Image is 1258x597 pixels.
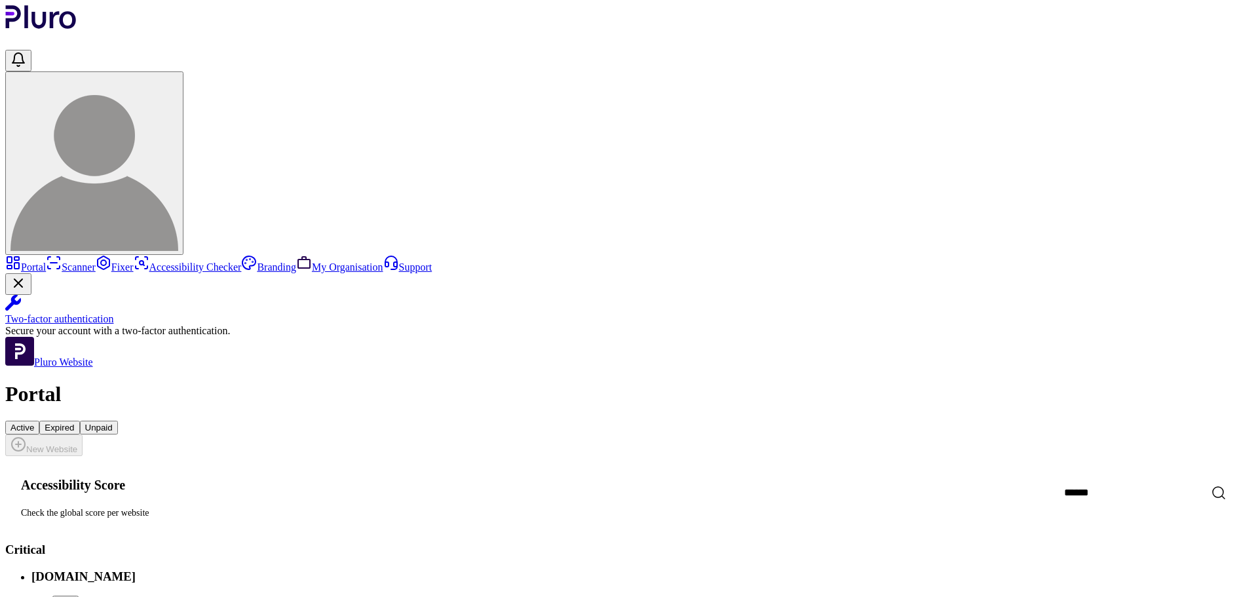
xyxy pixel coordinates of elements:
span: Active [10,423,34,433]
a: Branding [241,261,296,273]
button: pluro Demo [5,71,183,255]
a: My Organisation [296,261,383,273]
aside: Sidebar menu [5,255,1253,368]
a: Support [383,261,432,273]
a: Portal [5,261,46,273]
a: Two-factor authentication [5,295,1253,325]
div: Check the global score per website [21,507,1043,520]
button: Expired [39,421,79,434]
button: Open notifications, you have undefined new notifications [5,50,31,71]
button: New Website [5,434,83,456]
span: Expired [45,423,74,433]
button: Unpaid [80,421,118,434]
span: Unpaid [85,423,113,433]
a: Open Pluro Website [5,356,93,368]
div: Secure your account with a two-factor authentication. [5,325,1253,337]
button: Close Two-factor authentication notification [5,273,31,295]
a: Scanner [46,261,96,273]
button: Active [5,421,39,434]
h1: Portal [5,382,1253,406]
img: pluro Demo [10,83,178,251]
a: Fixer [96,261,134,273]
h2: Accessibility Score [21,477,1043,493]
h3: [DOMAIN_NAME] [31,569,1253,584]
a: Accessibility Checker [134,261,242,273]
h3: Critical [5,543,1253,557]
a: Logo [5,20,77,31]
div: Two-factor authentication [5,313,1253,325]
